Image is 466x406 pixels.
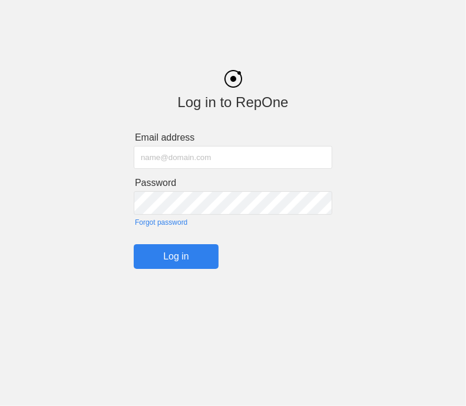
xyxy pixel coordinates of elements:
label: Password [135,178,332,188]
input: name@domain.com [134,146,332,169]
img: black_logo.png [224,70,242,88]
input: Log in [134,244,219,269]
a: Forgot password [135,218,332,227]
div: Log in to RepOne [134,94,332,111]
label: Email address [135,132,332,143]
iframe: Chat Widget [407,350,466,406]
